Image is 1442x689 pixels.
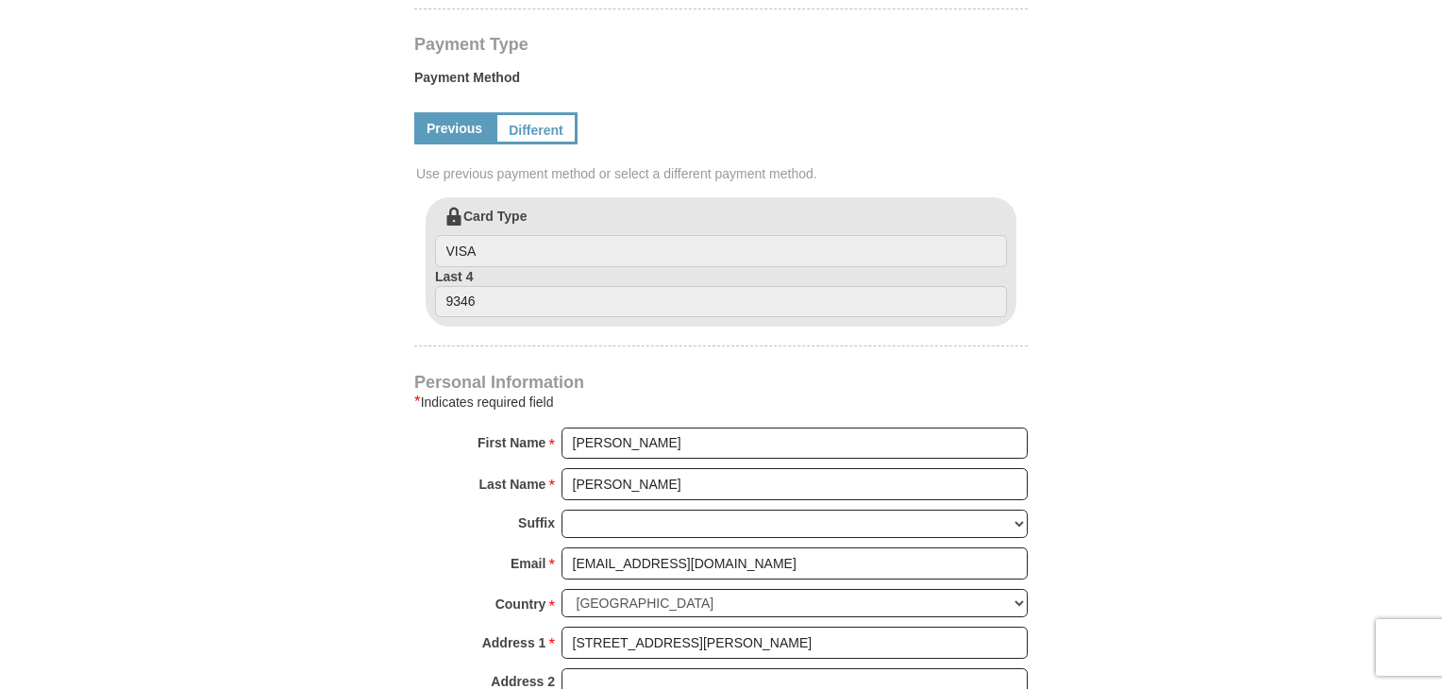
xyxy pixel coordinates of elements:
[479,471,546,497] strong: Last Name
[511,550,545,577] strong: Email
[478,429,545,456] strong: First Name
[495,112,578,144] a: Different
[414,68,1028,96] label: Payment Method
[518,510,555,536] strong: Suffix
[435,207,1007,267] label: Card Type
[414,112,495,144] a: Previous
[435,267,1007,318] label: Last 4
[414,37,1028,52] h4: Payment Type
[482,630,546,656] strong: Address 1
[416,164,1030,183] span: Use previous payment method or select a different payment method.
[414,391,1028,413] div: Indicates required field
[435,235,1007,267] input: Card Type
[435,286,1007,318] input: Last 4
[414,375,1028,390] h4: Personal Information
[495,591,546,617] strong: Country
